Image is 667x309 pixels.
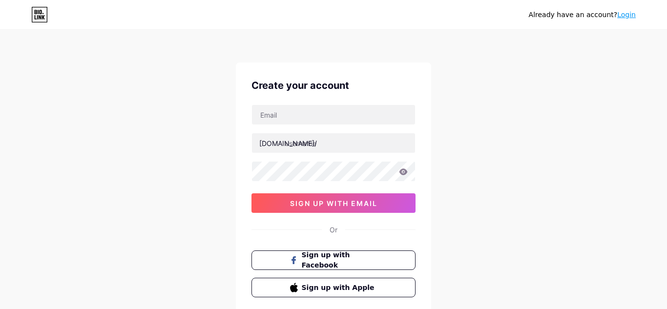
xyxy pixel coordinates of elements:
button: Sign up with Facebook [251,250,416,270]
input: username [252,133,415,153]
a: Login [617,11,636,19]
div: [DOMAIN_NAME]/ [259,138,317,148]
span: sign up with email [290,199,377,207]
div: Create your account [251,78,416,93]
div: Or [330,225,337,235]
button: Sign up with Apple [251,278,416,297]
div: Already have an account? [529,10,636,20]
button: sign up with email [251,193,416,213]
span: Sign up with Apple [302,283,377,293]
input: Email [252,105,415,124]
span: Sign up with Facebook [302,250,377,270]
